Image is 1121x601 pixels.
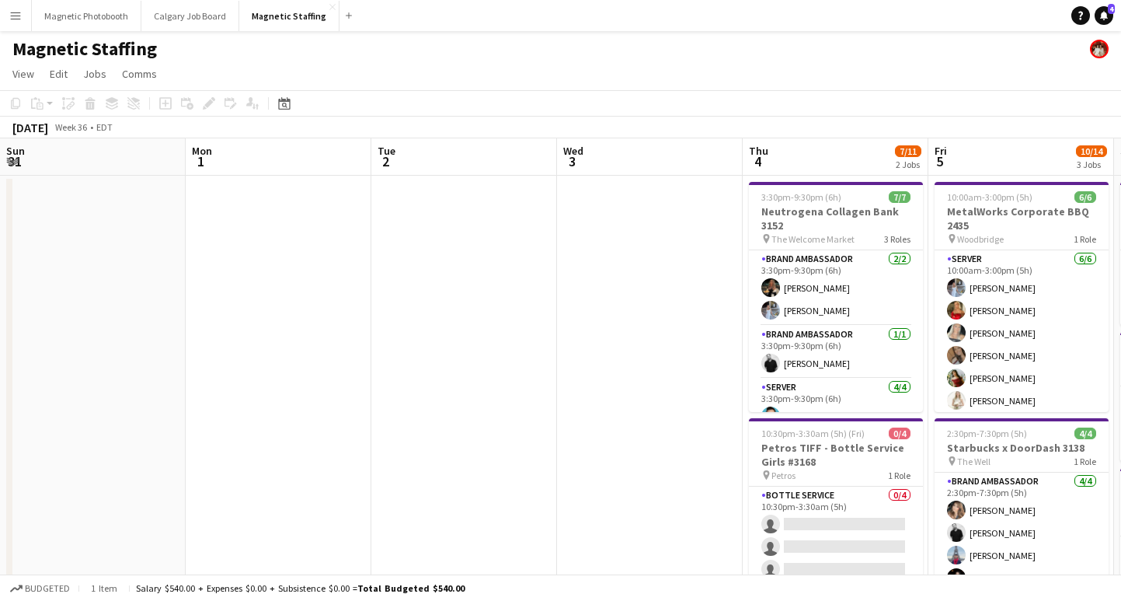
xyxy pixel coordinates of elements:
button: Calgary Job Board [141,1,239,31]
span: 2 [375,152,395,170]
span: 4 [747,152,768,170]
button: Budgeted [8,580,72,597]
span: 5 [932,152,947,170]
button: Magnetic Photobooth [32,1,141,31]
div: Salary $540.00 + Expenses $0.00 + Subsistence $0.00 = [136,582,465,594]
h3: Neutrogena Collagen Bank 3152 [749,204,923,232]
app-card-role: Server6/610:00am-3:00pm (5h)[PERSON_NAME][PERSON_NAME][PERSON_NAME][PERSON_NAME][PERSON_NAME][PER... [935,250,1109,416]
span: 1 Role [888,470,910,481]
span: The Well [957,456,990,467]
div: [DATE] [12,120,48,135]
span: Budgeted [25,583,70,594]
div: EDT [96,121,113,133]
h3: Starbucks x DoorDash 3138 [935,441,1109,455]
span: 7/7 [889,191,910,203]
span: Petros [771,470,795,481]
span: 4 [1108,4,1115,14]
span: Mon [192,144,212,158]
span: Week 36 [51,121,90,133]
span: The Welcome Market [771,233,855,245]
span: 3 [561,152,583,170]
app-card-role: Server4/43:30pm-9:30pm (6h)[PERSON_NAME] [749,379,923,499]
h1: Magnetic Staffing [12,37,157,61]
app-card-role: Brand Ambassador1/13:30pm-9:30pm (6h)[PERSON_NAME] [749,326,923,379]
app-card-role: Brand Ambassador2/23:30pm-9:30pm (6h)[PERSON_NAME][PERSON_NAME] [749,250,923,326]
app-card-role: Brand Ambassador4/42:30pm-7:30pm (5h)[PERSON_NAME][PERSON_NAME][PERSON_NAME][PERSON_NAME] [935,473,1109,593]
h3: MetalWorks Corporate BBQ 2435 [935,204,1109,232]
span: 4/4 [1074,428,1096,439]
span: 1 Role [1074,456,1096,467]
span: 0/4 [889,428,910,439]
app-job-card: 2:30pm-7:30pm (5h)4/4Starbucks x DoorDash 3138 The Well1 RoleBrand Ambassador4/42:30pm-7:30pm (5h... [935,418,1109,593]
span: Comms [122,67,157,81]
span: 3:30pm-9:30pm (6h) [761,191,841,203]
div: 3 Jobs [1077,159,1106,170]
span: Edit [50,67,68,81]
app-user-avatar: Kara & Monika [1090,40,1109,58]
span: 6/6 [1074,191,1096,203]
span: Wed [563,144,583,158]
a: View [6,64,40,84]
span: View [12,67,34,81]
span: 1 [190,152,212,170]
span: 1 Role [1074,233,1096,245]
span: 31 [4,152,25,170]
app-job-card: 3:30pm-9:30pm (6h)7/7Neutrogena Collagen Bank 3152 The Welcome Market3 RolesBrand Ambassador2/23:... [749,182,923,412]
span: Thu [749,144,768,158]
h3: Petros TIFF - Bottle Service Girls #3168 [749,441,923,469]
span: 10:30pm-3:30am (5h) (Fri) [761,428,865,439]
span: Sun [6,144,25,158]
a: Edit [44,64,74,84]
span: Tue [378,144,395,158]
button: Magnetic Staffing [239,1,339,31]
a: Jobs [77,64,113,84]
span: 7/11 [895,145,921,157]
span: 3 Roles [884,233,910,245]
span: 2:30pm-7:30pm (5h) [947,428,1027,439]
span: Jobs [83,67,106,81]
span: Fri [935,144,947,158]
span: 10:00am-3:00pm (5h) [947,191,1032,203]
a: Comms [116,64,163,84]
span: 1 item [85,582,123,594]
span: Total Budgeted $540.00 [357,582,465,594]
span: Woodbridge [957,233,1004,245]
span: 10/14 [1076,145,1107,157]
app-job-card: 10:00am-3:00pm (5h)6/6MetalWorks Corporate BBQ 2435 Woodbridge1 RoleServer6/610:00am-3:00pm (5h)[... [935,182,1109,412]
a: 4 [1095,6,1113,25]
div: 2 Jobs [896,159,921,170]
